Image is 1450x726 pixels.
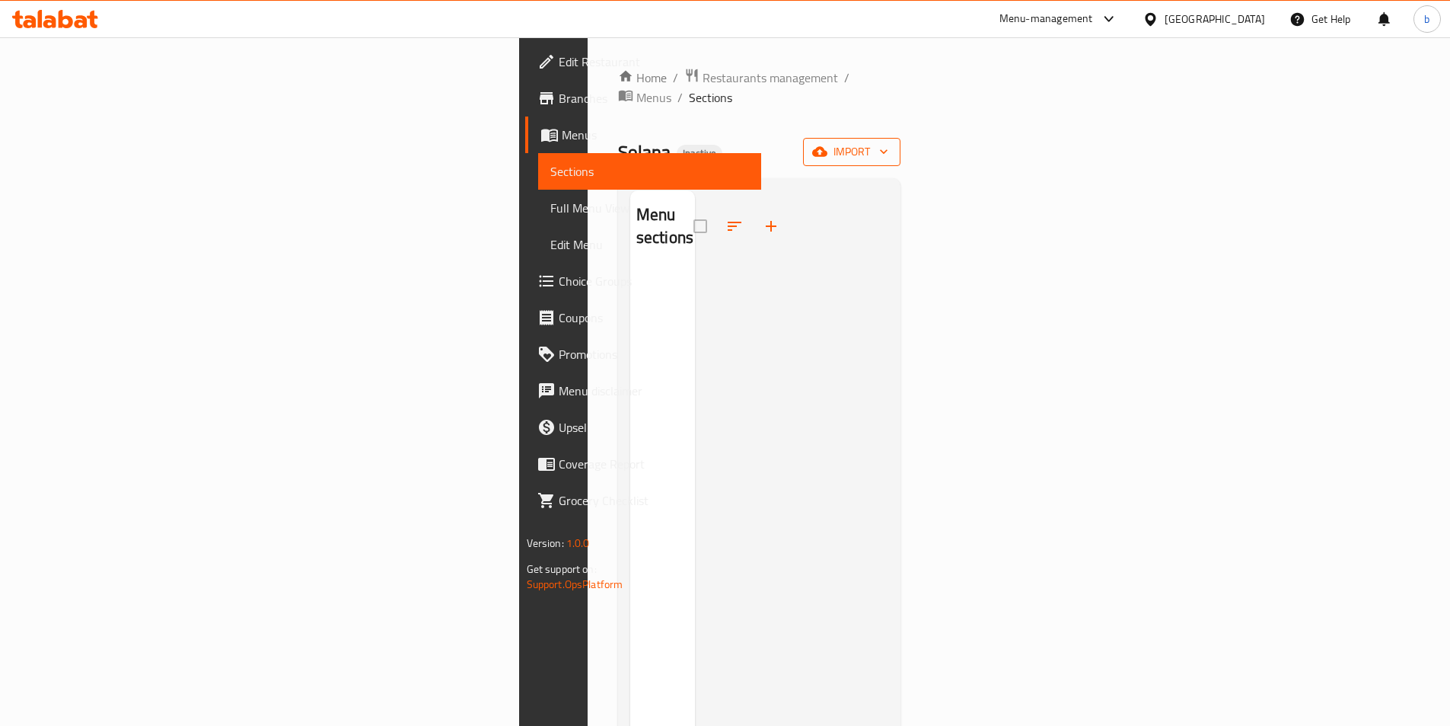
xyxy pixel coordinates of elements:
[566,533,590,553] span: 1.0.0
[525,80,761,117] a: Branches
[1165,11,1265,27] div: [GEOGRAPHIC_DATA]
[684,68,838,88] a: Restaurants management
[815,142,888,162] span: import
[525,336,761,373] a: Promotions
[999,10,1093,28] div: Menu-management
[630,263,695,275] nav: Menu sections
[559,455,749,473] span: Coverage Report
[844,69,849,87] li: /
[525,117,761,153] a: Menus
[559,491,749,510] span: Grocery Checklist
[550,235,749,254] span: Edit Menu
[559,53,749,71] span: Edit Restaurant
[525,409,761,446] a: Upsell
[527,533,564,553] span: Version:
[525,299,761,336] a: Coupons
[703,69,838,87] span: Restaurants management
[527,559,597,579] span: Get support on:
[527,574,623,594] a: Support.OpsPlatform
[753,208,789,245] button: Add section
[559,272,749,290] span: Choice Groups
[538,190,761,226] a: Full Menu View
[525,263,761,299] a: Choice Groups
[559,345,749,363] span: Promotions
[562,126,749,144] span: Menus
[525,446,761,482] a: Coverage Report
[538,153,761,190] a: Sections
[559,382,749,400] span: Menu disclaimer
[525,43,761,80] a: Edit Restaurant
[538,226,761,263] a: Edit Menu
[550,199,749,217] span: Full Menu View
[803,138,900,166] button: import
[559,89,749,107] span: Branches
[525,373,761,409] a: Menu disclaimer
[559,418,749,437] span: Upsell
[559,309,749,327] span: Coupons
[1424,11,1429,27] span: b
[525,482,761,519] a: Grocery Checklist
[550,162,749,181] span: Sections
